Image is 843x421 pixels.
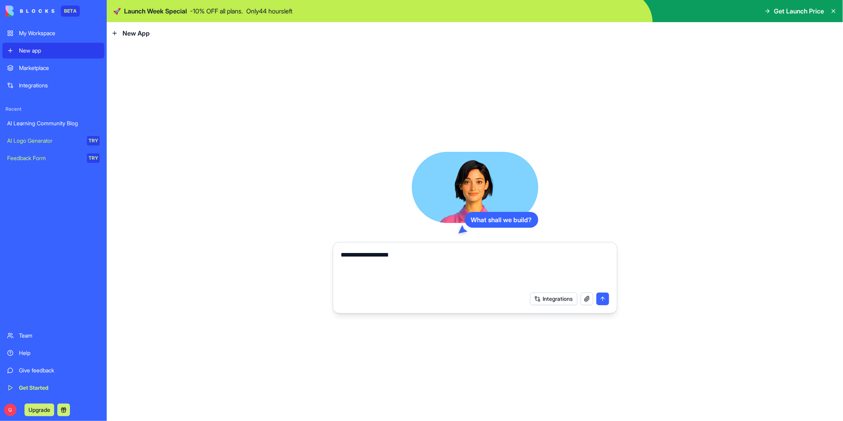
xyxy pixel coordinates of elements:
span: Get Launch Price [774,6,824,16]
a: New app [2,43,104,59]
span: 🚀 [113,6,121,16]
div: TRY [87,153,100,163]
a: Give feedback [2,362,104,378]
a: My Workspace [2,25,104,41]
div: AI Learning Community Blog [7,119,100,127]
div: Get Started [19,384,100,392]
p: - 10 % OFF all plans. [190,6,243,16]
img: logo [6,6,55,17]
button: Integrations [530,293,577,305]
div: AI Logo Generator [7,137,81,145]
a: Team [2,328,104,344]
div: Help [19,349,100,357]
div: BETA [61,6,80,17]
a: AI Logo GeneratorTRY [2,133,104,149]
div: Integrations [19,81,100,89]
div: What shall we build? [465,212,538,228]
a: Get Started [2,380,104,396]
p: Only 44 hours left [246,6,292,16]
span: Recent [2,106,104,112]
div: TRY [87,136,100,145]
span: Q [4,404,17,416]
button: Upgrade [25,404,54,416]
a: BETA [6,6,80,17]
a: Feedback FormTRY [2,150,104,166]
div: Feedback Form [7,154,81,162]
div: My Workspace [19,29,100,37]
div: Give feedback [19,366,100,374]
div: Marketplace [19,64,100,72]
div: New app [19,47,100,55]
span: New App [123,28,150,38]
span: Launch Week Special [124,6,187,16]
a: AI Learning Community Blog [2,115,104,131]
a: Marketplace [2,60,104,76]
a: Help [2,345,104,361]
a: Upgrade [25,406,54,413]
div: Team [19,332,100,340]
a: Integrations [2,77,104,93]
